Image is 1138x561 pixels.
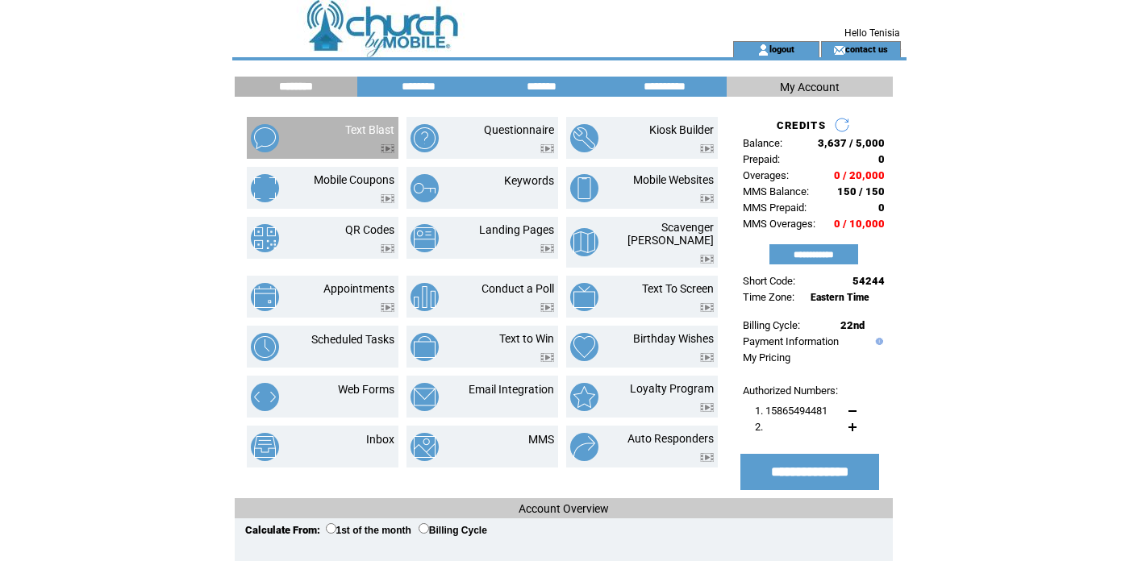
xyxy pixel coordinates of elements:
label: 1st of the month [326,525,411,536]
img: scavenger-hunt.png [570,228,598,256]
img: video.png [540,303,554,312]
a: Appointments [323,282,394,295]
img: video.png [700,353,714,362]
a: Email Integration [469,383,554,396]
a: Text Blast [345,123,394,136]
img: text-to-screen.png [570,283,598,311]
a: Landing Pages [479,223,554,236]
span: 150 / 150 [837,185,885,197]
span: Overages: [743,169,789,181]
span: 0 / 10,000 [834,218,885,230]
a: Inbox [366,433,394,446]
span: MMS Prepaid: [743,202,807,214]
span: Time Zone: [743,291,794,303]
label: Billing Cycle [419,525,487,536]
img: video.png [381,194,394,203]
span: 1. 15865494481 [755,405,827,417]
img: text-blast.png [251,124,279,152]
a: Mobile Coupons [314,173,394,186]
a: QR Codes [345,223,394,236]
a: Questionnaire [484,123,554,136]
span: Account Overview [519,502,609,515]
span: CREDITS [777,119,826,131]
a: MMS [528,433,554,446]
a: Keywords [504,174,554,187]
img: video.png [540,353,554,362]
span: 0 [878,202,885,214]
span: 22nd [840,319,865,331]
img: mobile-coupons.png [251,174,279,202]
a: Loyalty Program [630,382,714,395]
input: 1st of the month [326,523,336,534]
img: birthday-wishes.png [570,333,598,361]
img: landing-pages.png [411,224,439,252]
a: Birthday Wishes [633,332,714,345]
span: 0 / 20,000 [834,169,885,181]
img: account_icon.gif [757,44,769,56]
a: Web Forms [338,383,394,396]
a: Auto Responders [627,432,714,445]
span: 3,637 / 5,000 [818,137,885,149]
span: Authorized Numbers: [743,384,838,397]
span: Hello Tenisia [844,27,900,39]
img: video.png [381,144,394,153]
a: Payment Information [743,335,839,347]
img: mobile-websites.png [570,174,598,202]
img: loyalty-program.png [570,383,598,411]
span: 54244 [852,275,885,287]
img: video.png [540,144,554,153]
img: text-to-win.png [411,333,439,361]
img: video.png [540,244,554,253]
img: web-forms.png [251,383,279,411]
img: video.png [700,194,714,203]
span: Balance: [743,137,782,149]
span: Prepaid: [743,153,780,165]
img: kiosk-builder.png [570,124,598,152]
img: video.png [381,244,394,253]
a: logout [769,44,794,54]
a: Mobile Websites [633,173,714,186]
img: keywords.png [411,174,439,202]
span: 2. [755,421,763,433]
img: video.png [700,403,714,412]
img: video.png [700,255,714,264]
a: My Pricing [743,351,790,364]
span: My Account [780,81,840,93]
span: Calculate From: [245,524,320,536]
img: conduct-a-poll.png [411,283,439,311]
span: MMS Balance: [743,185,809,197]
a: Kiosk Builder [649,123,714,136]
img: email-integration.png [411,383,439,411]
a: contact us [845,44,888,54]
span: Short Code: [743,275,795,287]
a: Scavenger [PERSON_NAME] [627,221,714,247]
img: inbox.png [251,433,279,461]
span: Billing Cycle: [743,319,800,331]
img: video.png [700,303,714,312]
a: Text to Win [499,332,554,345]
img: mms.png [411,433,439,461]
a: Text To Screen [642,282,714,295]
img: video.png [381,303,394,312]
img: video.png [700,144,714,153]
span: MMS Overages: [743,218,815,230]
img: qr-codes.png [251,224,279,252]
img: help.gif [872,338,883,345]
img: appointments.png [251,283,279,311]
img: scheduled-tasks.png [251,333,279,361]
span: 0 [878,153,885,165]
input: Billing Cycle [419,523,429,534]
img: video.png [700,453,714,462]
img: contact_us_icon.gif [833,44,845,56]
img: auto-responders.png [570,433,598,461]
span: Eastern Time [811,292,869,303]
img: questionnaire.png [411,124,439,152]
a: Conduct a Poll [481,282,554,295]
a: Scheduled Tasks [311,333,394,346]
